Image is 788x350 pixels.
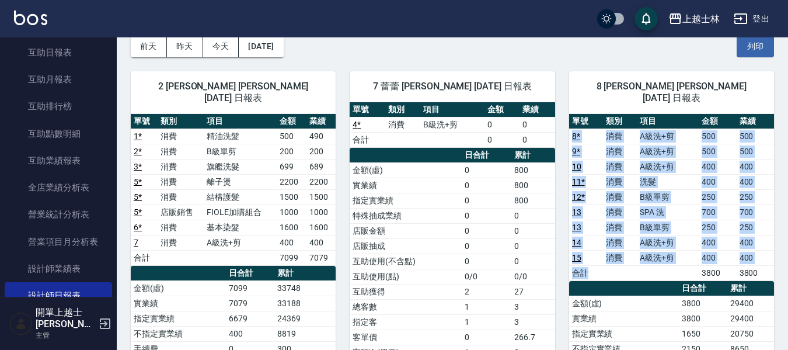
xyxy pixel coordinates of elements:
[727,281,774,296] th: 累計
[727,296,774,311] td: 29400
[664,7,724,31] button: 上越士林
[583,81,760,104] span: 8 [PERSON_NAME] [PERSON_NAME] [DATE] 日報表
[350,314,462,330] td: 指定客
[737,174,774,189] td: 400
[572,223,581,232] a: 13
[519,132,555,147] td: 0
[274,296,336,311] td: 33188
[737,205,774,220] td: 700
[385,102,420,117] th: 類別
[306,235,336,250] td: 400
[462,299,511,314] td: 1
[462,162,511,178] td: 0
[637,129,699,144] td: A級洗+剪
[226,280,274,296] td: 7099
[603,144,637,159] td: 消費
[462,178,511,193] td: 0
[131,114,336,266] table: a dense table
[637,250,699,265] td: A級洗+剪
[737,235,774,250] td: 400
[158,220,204,235] td: 消費
[306,189,336,205] td: 1500
[511,284,555,299] td: 27
[462,330,511,345] td: 0
[511,314,555,330] td: 3
[679,311,727,326] td: 3800
[5,255,112,282] a: 設計師業績表
[350,330,462,345] td: 客單價
[484,102,519,117] th: 金額
[158,189,204,205] td: 消費
[203,36,239,57] button: 今天
[462,269,511,284] td: 0/0
[420,117,484,132] td: B級洗+剪
[637,220,699,235] td: B級單剪
[306,205,336,220] td: 1000
[167,36,203,57] button: 昨天
[306,114,336,129] th: 業績
[699,205,736,220] td: 700
[511,208,555,223] td: 0
[36,330,95,341] p: 主管
[350,102,555,148] table: a dense table
[226,266,274,281] th: 日合計
[484,117,519,132] td: 0
[350,178,462,193] td: 實業績
[603,174,637,189] td: 消費
[637,114,699,129] th: 項目
[204,159,277,174] td: 旗艦洗髮
[131,326,226,341] td: 不指定實業績
[603,205,637,220] td: 消費
[484,132,519,147] td: 0
[158,129,204,144] td: 消費
[462,193,511,208] td: 0
[277,144,306,159] td: 200
[737,265,774,280] td: 3800
[511,178,555,193] td: 800
[462,314,511,330] td: 1
[131,114,158,129] th: 單號
[462,254,511,269] td: 0
[637,159,699,174] td: A級洗+剪
[239,36,283,57] button: [DATE]
[158,235,204,250] td: 消費
[462,208,511,223] td: 0
[634,7,658,30] button: save
[637,205,699,220] td: SPA 洗
[277,205,306,220] td: 1000
[5,147,112,174] a: 互助業績報表
[462,284,511,299] td: 2
[511,299,555,314] td: 3
[737,250,774,265] td: 400
[274,280,336,296] td: 33748
[158,159,204,174] td: 消費
[131,36,167,57] button: 前天
[5,39,112,66] a: 互助日報表
[158,114,204,129] th: 類別
[277,129,306,144] td: 500
[204,114,277,129] th: 項目
[226,296,274,311] td: 7079
[569,311,679,326] td: 實業績
[637,174,699,189] td: 洗髮
[603,250,637,265] td: 消費
[350,132,385,147] td: 合計
[572,162,581,171] a: 10
[699,159,736,174] td: 400
[511,223,555,238] td: 0
[699,250,736,265] td: 400
[603,189,637,205] td: 消費
[569,114,774,281] table: a dense table
[158,174,204,189] td: 消費
[519,102,555,117] th: 業績
[699,174,736,189] td: 400
[36,307,95,330] h5: 開單上越士[PERSON_NAME]
[511,148,555,163] th: 累計
[462,223,511,238] td: 0
[350,193,462,208] td: 指定實業績
[226,326,274,341] td: 400
[737,189,774,205] td: 250
[277,159,306,174] td: 699
[350,284,462,299] td: 互助獲得
[519,117,555,132] td: 0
